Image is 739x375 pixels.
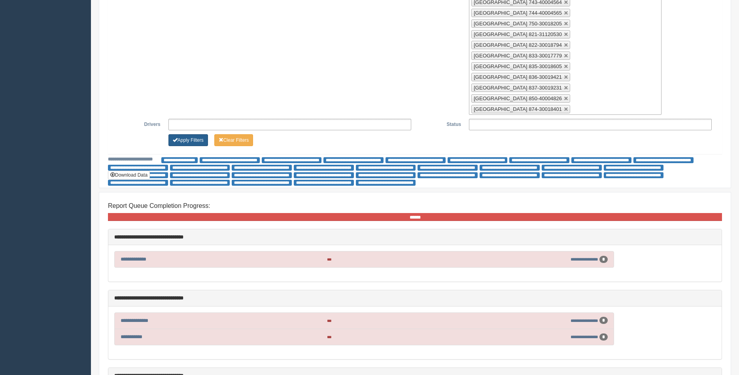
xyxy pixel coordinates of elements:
[474,10,562,16] span: [GEOGRAPHIC_DATA] 744-40004565
[474,42,562,48] span: [GEOGRAPHIC_DATA] 822-30018794
[474,63,562,69] span: [GEOGRAPHIC_DATA] 835-30018605
[474,53,562,59] span: [GEOGRAPHIC_DATA] 833-30017779
[108,202,722,209] h4: Report Queue Completion Progress:
[474,31,562,37] span: [GEOGRAPHIC_DATA] 821-31120530
[474,106,562,112] span: [GEOGRAPHIC_DATA] 874-30018401
[108,171,150,179] button: Download Data
[415,119,465,128] label: Status
[474,74,562,80] span: [GEOGRAPHIC_DATA] 836-30019421
[474,95,562,101] span: [GEOGRAPHIC_DATA] 850-40004826
[214,134,253,146] button: Change Filter Options
[474,85,562,91] span: [GEOGRAPHIC_DATA] 837-30019231
[474,21,562,27] span: [GEOGRAPHIC_DATA] 750-30018205
[168,134,208,146] button: Change Filter Options
[114,119,164,128] label: Drivers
